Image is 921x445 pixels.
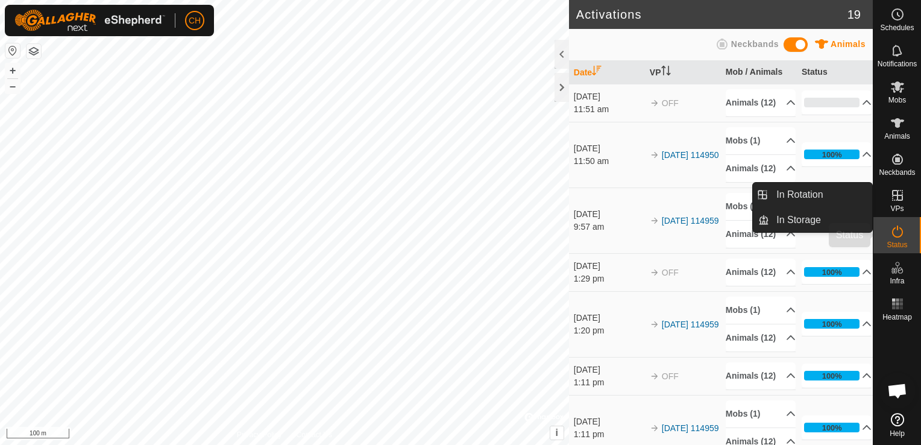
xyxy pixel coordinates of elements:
[574,155,644,168] div: 11:50 am
[802,142,872,166] p-accordion-header: 100%
[556,428,558,438] span: i
[884,133,910,140] span: Animals
[650,268,659,277] img: arrow
[592,68,602,77] p-sorticon: Activate to sort
[574,376,644,389] div: 1:11 pm
[879,373,916,409] div: Open chat
[550,426,564,440] button: i
[822,318,842,330] div: 100%
[797,61,873,84] th: Status
[822,149,842,160] div: 100%
[804,150,860,159] div: 100%
[890,430,905,437] span: Help
[574,90,644,103] div: [DATE]
[574,142,644,155] div: [DATE]
[726,362,796,390] p-accordion-header: Animals (12)
[769,208,872,232] a: In Storage
[650,98,659,108] img: arrow
[769,183,872,207] a: In Rotation
[5,63,20,78] button: +
[776,213,821,227] span: In Storage
[662,268,679,277] span: OFF
[847,5,861,24] span: 19
[645,61,721,84] th: VP
[802,260,872,284] p-accordion-header: 100%
[879,169,915,176] span: Neckbands
[753,183,872,207] li: In Rotation
[880,24,914,31] span: Schedules
[574,364,644,376] div: [DATE]
[5,43,20,58] button: Reset Map
[297,429,332,440] a: Contact Us
[804,371,860,380] div: 100%
[574,273,644,285] div: 1:29 pm
[831,39,866,49] span: Animals
[662,423,719,433] a: [DATE] 114959
[650,216,659,226] img: arrow
[873,408,921,442] a: Help
[726,193,796,220] p-accordion-header: Mobs (1)
[650,423,659,433] img: arrow
[14,10,165,31] img: Gallagher Logo
[574,208,644,221] div: [DATE]
[237,429,282,440] a: Privacy Policy
[662,320,719,329] a: [DATE] 114959
[802,90,872,115] p-accordion-header: 0%
[804,98,860,107] div: 0%
[822,422,842,434] div: 100%
[726,297,796,324] p-accordion-header: Mobs (1)
[569,61,645,84] th: Date
[804,423,860,432] div: 100%
[726,400,796,428] p-accordion-header: Mobs (1)
[731,39,779,49] span: Neckbands
[726,89,796,116] p-accordion-header: Animals (12)
[890,277,904,285] span: Infra
[662,216,719,226] a: [DATE] 114959
[822,267,842,278] div: 100%
[804,319,860,329] div: 100%
[650,320,659,329] img: arrow
[27,44,41,58] button: Map Layers
[887,241,907,248] span: Status
[888,96,906,104] span: Mobs
[576,7,847,22] h2: Activations
[890,205,904,212] span: VPs
[189,14,201,27] span: CH
[726,127,796,154] p-accordion-header: Mobs (1)
[726,259,796,286] p-accordion-header: Animals (12)
[726,155,796,182] p-accordion-header: Animals (12)
[802,312,872,336] p-accordion-header: 100%
[662,150,719,160] a: [DATE] 114950
[721,61,797,84] th: Mob / Animals
[5,79,20,93] button: –
[776,188,823,202] span: In Rotation
[878,60,917,68] span: Notifications
[574,428,644,441] div: 1:11 pm
[804,267,860,277] div: 100%
[574,312,644,324] div: [DATE]
[650,371,659,381] img: arrow
[882,314,912,321] span: Heatmap
[662,371,679,381] span: OFF
[661,68,671,77] p-sorticon: Activate to sort
[574,260,644,273] div: [DATE]
[802,364,872,388] p-accordion-header: 100%
[726,324,796,352] p-accordion-header: Animals (12)
[802,415,872,440] p-accordion-header: 100%
[822,370,842,382] div: 100%
[650,150,659,160] img: arrow
[574,324,644,337] div: 1:20 pm
[662,98,679,108] span: OFF
[574,415,644,428] div: [DATE]
[574,221,644,233] div: 9:57 am
[753,208,872,232] li: In Storage
[574,103,644,116] div: 11:51 am
[726,221,796,248] p-accordion-header: Animals (12)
